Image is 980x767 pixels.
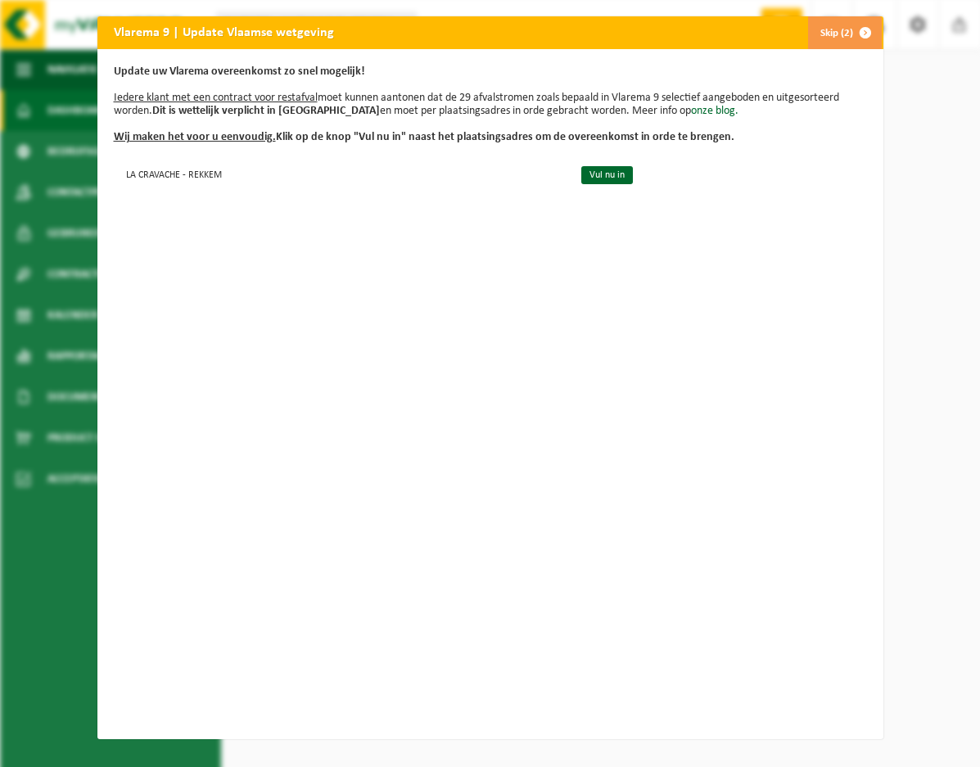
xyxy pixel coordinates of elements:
b: Klik op de knop "Vul nu in" naast het plaatsingsadres om de overeenkomst in orde te brengen. [114,131,734,143]
u: Iedere klant met een contract voor restafval [114,92,318,104]
h2: Vlarema 9 | Update Vlaamse wetgeving [97,16,350,47]
b: Dit is wettelijk verplicht in [GEOGRAPHIC_DATA] [152,105,380,117]
td: LA CRAVACHE - REKKEM [114,160,567,187]
a: onze blog. [691,105,738,117]
b: Update uw Vlarema overeenkomst zo snel mogelijk! [114,65,365,78]
p: moet kunnen aantonen dat de 29 afvalstromen zoals bepaald in Vlarema 9 selectief aangeboden en ui... [114,65,867,144]
a: Vul nu in [581,166,633,184]
button: Skip (2) [807,16,882,49]
u: Wij maken het voor u eenvoudig. [114,131,276,143]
